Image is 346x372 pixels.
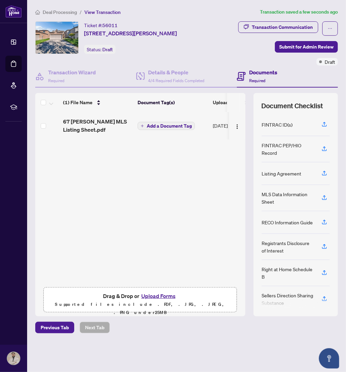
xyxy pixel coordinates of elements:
[84,45,116,54] div: Status:
[84,21,118,29] div: Ticket #:
[235,124,240,129] img: Logo
[102,22,118,29] span: 56011
[63,99,93,106] span: (1) File Name
[48,68,96,76] h4: Transaction Wizard
[148,68,204,76] h4: Details & People
[44,287,237,321] span: Drag & Drop orUpload FormsSupported files include .PDF, .JPG, .JPEG, .PNG under25MB
[260,8,338,16] article: Transaction saved a few seconds ago
[262,101,323,111] span: Document Checklist
[35,10,40,15] span: home
[148,78,204,83] span: 4/4 Required Fields Completed
[48,78,64,83] span: Required
[262,142,313,156] div: FINTRAC PEP/HIO Record
[141,124,144,128] span: plus
[84,29,177,37] span: [STREET_ADDRESS][PERSON_NAME]
[80,322,110,333] button: Next Tab
[60,93,135,112] th: (1) File Name
[213,99,240,106] span: Upload Date
[5,5,22,18] img: logo
[35,322,74,333] button: Previous Tab
[238,21,318,33] button: Transaction Communication
[249,68,277,76] h4: Documents
[319,348,339,369] button: Open asap
[36,22,78,54] img: IMG-E12444800_1.jpg
[41,322,69,333] span: Previous Tab
[103,292,178,300] span: Drag & Drop or
[80,8,82,16] li: /
[325,58,335,66] span: Draft
[147,124,192,128] span: Add a Document Tag
[279,41,333,52] span: Submit for Admin Review
[63,117,132,134] span: 67 [PERSON_NAME] MLS Listing Sheet.pdf
[84,9,121,15] span: View Transaction
[232,120,243,131] button: Logo
[7,352,20,365] img: Profile Icon
[262,190,313,205] div: MLS Data Information Sheet
[262,292,313,306] div: Sellers Direction Sharing Substance
[139,292,178,300] button: Upload Forms
[328,26,332,31] span: ellipsis
[262,121,292,128] div: FINTRAC ID(s)
[262,239,313,254] div: Registrants Disclosure of Interest
[48,300,233,317] p: Supported files include .PDF, .JPG, .JPEG, .PNG under 25 MB
[102,46,113,53] span: Draft
[262,219,313,226] div: RECO Information Guide
[252,22,313,33] div: Transaction Communication
[262,170,301,177] div: Listing Agreement
[249,78,265,83] span: Required
[135,93,210,112] th: Document Tag(s)
[275,41,338,53] button: Submit for Admin Review
[138,122,195,130] button: Add a Document Tag
[43,9,77,15] span: Deal Processing
[138,122,195,130] button: Add a Document Tag
[262,265,313,280] div: Right at Home Schedule B
[210,112,258,139] td: [DATE]
[210,93,258,112] th: Upload Date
